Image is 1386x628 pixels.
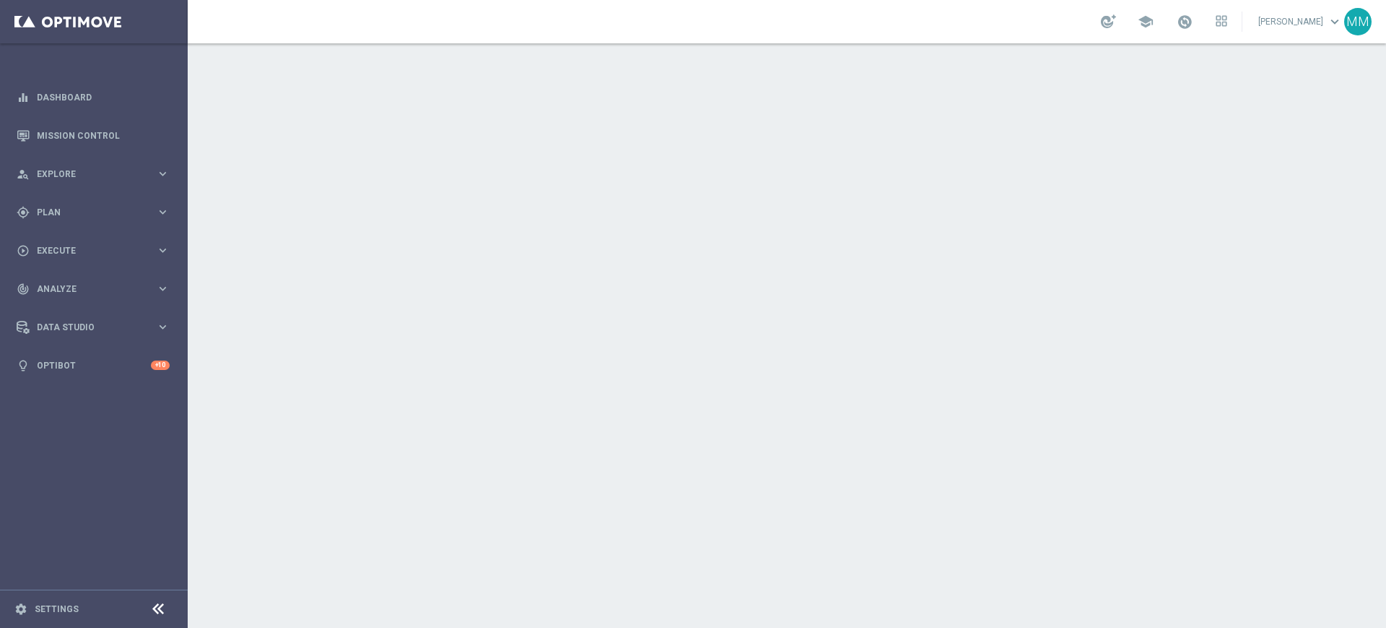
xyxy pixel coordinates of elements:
[37,346,151,384] a: Optibot
[17,206,30,219] i: gps_fixed
[16,322,170,333] button: Data Studio keyboard_arrow_right
[1327,14,1343,30] span: keyboard_arrow_down
[37,246,156,255] span: Execute
[17,206,156,219] div: Plan
[17,283,30,296] i: track_changes
[35,605,79,614] a: Settings
[156,205,170,219] i: keyboard_arrow_right
[17,244,156,257] div: Execute
[17,168,156,181] div: Explore
[156,282,170,296] i: keyboard_arrow_right
[17,116,170,155] div: Mission Control
[16,207,170,218] button: gps_fixed Plan keyboard_arrow_right
[17,321,156,334] div: Data Studio
[37,170,156,178] span: Explore
[37,78,170,116] a: Dashboard
[156,244,170,257] i: keyboard_arrow_right
[17,283,156,296] div: Analyze
[14,603,27,616] i: settings
[156,167,170,181] i: keyboard_arrow_right
[16,92,170,103] button: equalizer Dashboard
[16,168,170,180] button: person_search Explore keyboard_arrow_right
[17,244,30,257] i: play_circle_outline
[1138,14,1154,30] span: school
[16,130,170,142] button: Mission Control
[156,320,170,334] i: keyboard_arrow_right
[151,361,170,370] div: +10
[1257,11,1344,33] a: [PERSON_NAME]keyboard_arrow_down
[16,283,170,295] button: track_changes Analyze keyboard_arrow_right
[16,360,170,371] button: lightbulb Optibot +10
[17,359,30,372] i: lightbulb
[37,208,156,217] span: Plan
[17,91,30,104] i: equalizer
[37,285,156,293] span: Analyze
[17,78,170,116] div: Dashboard
[17,346,170,384] div: Optibot
[1344,8,1372,35] div: MM
[16,245,170,257] button: play_circle_outline Execute keyboard_arrow_right
[37,323,156,332] span: Data Studio
[17,168,30,181] i: person_search
[37,116,170,155] a: Mission Control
